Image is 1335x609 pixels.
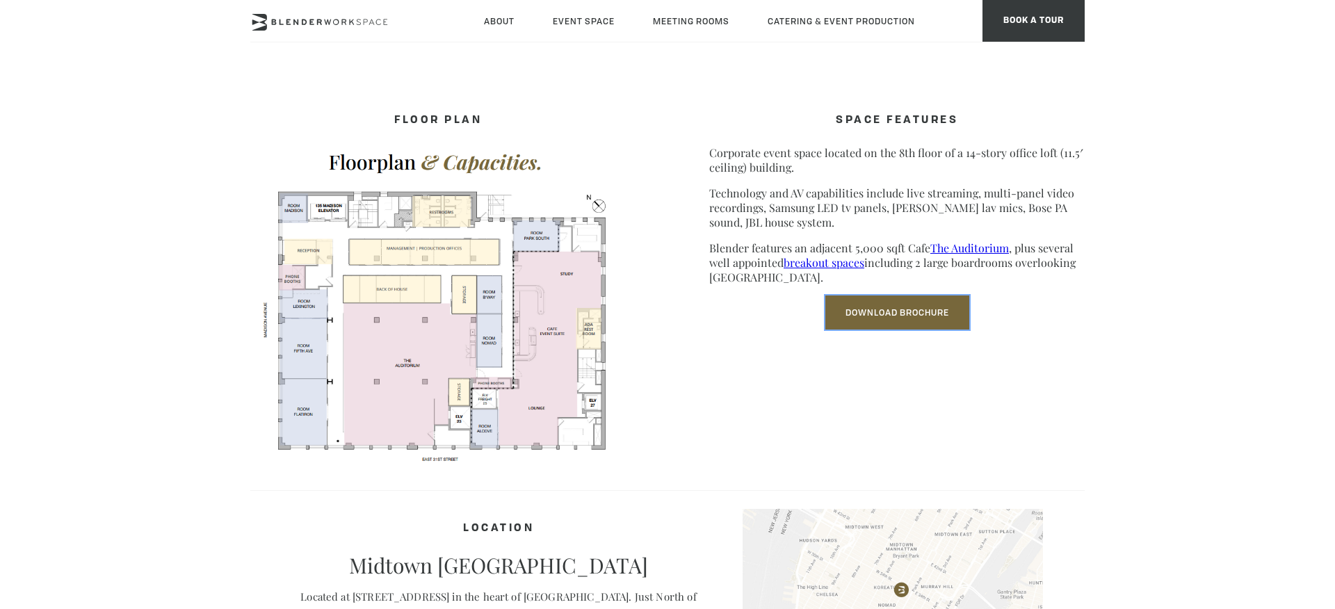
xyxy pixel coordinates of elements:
a: Download Brochure [825,295,969,330]
a: The Auditorium [930,241,1009,255]
h4: SPACE FEATURES [709,108,1085,134]
p: Midtown [GEOGRAPHIC_DATA] [292,553,705,578]
h4: Location [292,516,705,542]
a: breakout spaces [784,255,864,270]
p: Corporate event space located on the 8th floor of a 14-story office loft (11.5′ ceiling) building. [709,145,1085,174]
p: Blender features an adjacent 5,000 sqft Cafe , plus several well appointed including 2 large boar... [709,241,1085,284]
p: Technology and AV capabilities include live streaming, multi-panel video recordings, Samsung LED ... [709,186,1085,229]
h4: FLOOR PLAN [250,108,626,134]
img: FLOORPLAN-Screenshot-2025.png [250,140,626,465]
